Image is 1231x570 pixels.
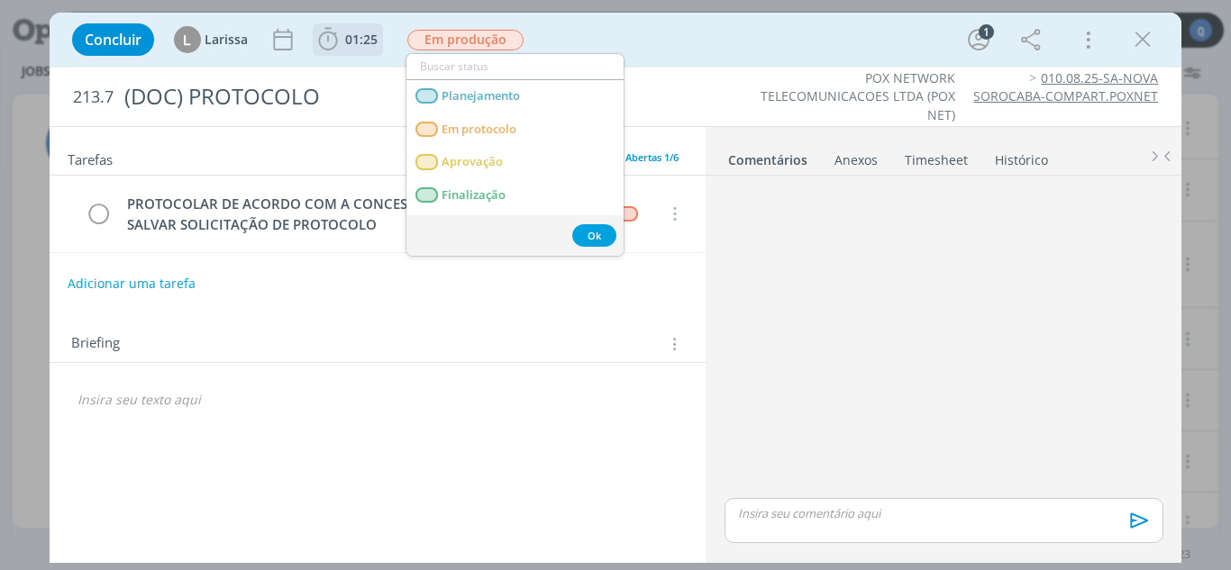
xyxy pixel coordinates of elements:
[442,89,520,104] span: Planejamento
[994,143,1049,169] a: Histórico
[67,267,196,300] button: Adicionar uma tarefa
[834,151,878,169] div: Anexos
[205,33,248,46] span: Larissa
[979,24,994,40] div: 1
[345,31,378,48] span: 01:25
[442,188,506,203] span: Finalização
[120,193,510,235] div: PROTOCOLAR DE ACORDO COM A CONCESSÃO/CIA & SALVAR SOLICITAÇÃO DE PROTOCOLO
[442,155,503,169] span: Aprovação
[406,54,624,79] input: Buscar status
[85,32,141,47] span: Concluir
[442,122,516,137] span: Em protocolo
[904,143,969,169] a: Timesheet
[314,25,382,54] button: 01:25
[174,26,248,53] button: LLarissa
[117,75,698,119] div: (DOC) PROTOCOLO
[407,30,524,50] span: Em produção
[973,69,1158,104] a: 010.08.25-SA-NOVA SOROCABA-COMPART.POXNET
[71,332,120,356] span: Briefing
[406,53,625,257] ul: Em produção
[964,25,993,54] button: 1
[174,26,201,53] div: L
[73,87,114,107] span: 213.7
[68,147,113,168] span: Tarefas
[572,224,616,247] button: Ok
[761,69,955,123] a: POX NETWORK TELECOMUNICACOES LTDA (POX NET)
[72,23,154,56] button: Concluir
[727,143,808,169] a: Comentários
[625,150,679,164] span: Abertas 1/6
[50,13,1182,563] div: dialog
[406,29,524,51] button: Em produção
